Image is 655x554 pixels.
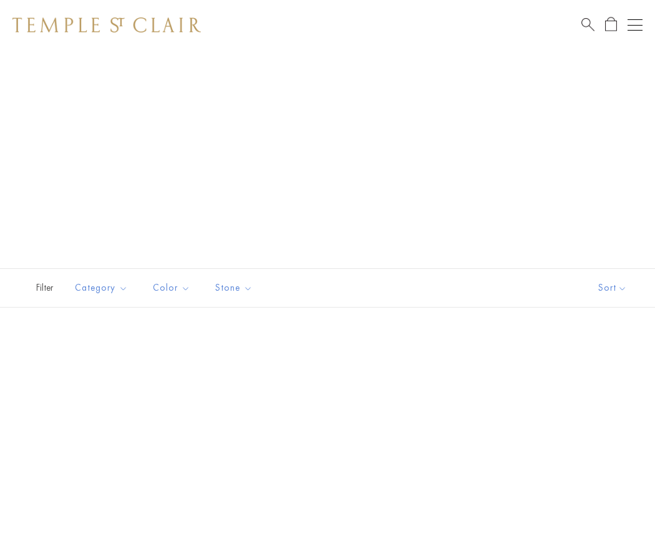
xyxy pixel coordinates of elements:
[206,274,262,302] button: Stone
[605,17,617,32] a: Open Shopping Bag
[581,17,594,32] a: Search
[12,17,201,32] img: Temple St. Clair
[65,274,137,302] button: Category
[69,280,137,296] span: Category
[209,280,262,296] span: Stone
[628,17,643,32] button: Open navigation
[147,280,200,296] span: Color
[570,269,655,307] button: Show sort by
[143,274,200,302] button: Color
